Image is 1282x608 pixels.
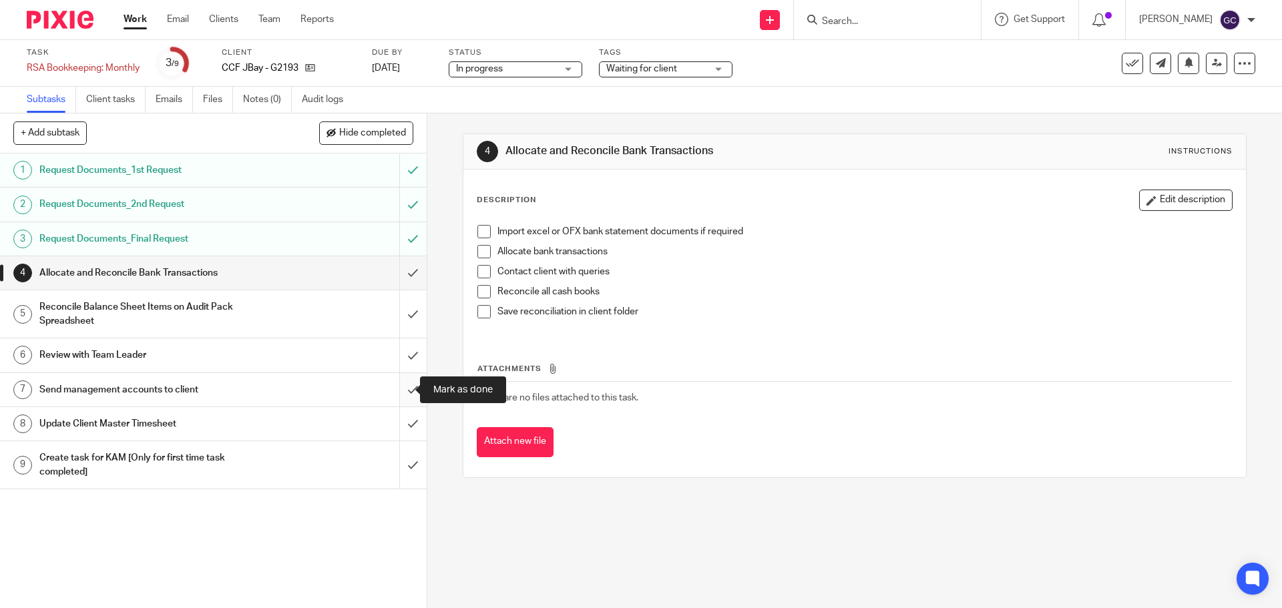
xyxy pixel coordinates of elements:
[497,285,1231,298] p: Reconcile all cash books
[124,13,147,26] a: Work
[1219,9,1241,31] img: svg%3E
[27,47,140,58] label: Task
[13,346,32,364] div: 6
[13,121,87,144] button: + Add subtask
[319,121,413,144] button: Hide completed
[606,64,677,73] span: Waiting for client
[156,87,193,113] a: Emails
[372,63,400,73] span: [DATE]
[27,61,140,75] div: RSA Bookkeeping: Monthly
[13,414,32,433] div: 8
[39,160,270,180] h1: Request Documents_1st Request
[477,195,536,206] p: Description
[1139,190,1233,211] button: Edit description
[39,297,270,331] h1: Reconcile Balance Sheet Items on Audit Pack Spreadsheet
[203,87,233,113] a: Files
[39,194,270,214] h1: Request Documents_2nd Request
[477,365,542,372] span: Attachments
[1139,13,1213,26] p: [PERSON_NAME]
[449,47,582,58] label: Status
[477,393,638,402] span: There are no files attached to this task.
[167,13,189,26] a: Email
[39,229,270,249] h1: Request Documents_Final Request
[497,245,1231,258] p: Allocate bank transactions
[258,13,280,26] a: Team
[39,380,270,400] h1: Send management accounts to client
[39,345,270,365] h1: Review with Team Leader
[243,87,292,113] a: Notes (0)
[477,141,498,162] div: 4
[477,427,554,457] button: Attach new file
[599,47,732,58] label: Tags
[222,61,298,75] p: CCF JBay - G2193
[13,456,32,475] div: 9
[13,230,32,248] div: 3
[13,161,32,180] div: 1
[497,305,1231,318] p: Save reconciliation in client folder
[27,87,76,113] a: Subtasks
[13,305,32,324] div: 5
[1014,15,1065,24] span: Get Support
[39,263,270,283] h1: Allocate and Reconcile Bank Transactions
[39,414,270,434] h1: Update Client Master Timesheet
[300,13,334,26] a: Reports
[172,60,179,67] small: /9
[505,144,883,158] h1: Allocate and Reconcile Bank Transactions
[13,380,32,399] div: 7
[456,64,503,73] span: In progress
[222,47,355,58] label: Client
[209,13,238,26] a: Clients
[13,196,32,214] div: 2
[27,11,93,29] img: Pixie
[39,448,270,482] h1: Create task for KAM [Only for first time task completed]
[821,16,941,28] input: Search
[1168,146,1233,157] div: Instructions
[372,47,432,58] label: Due by
[497,225,1231,238] p: Import excel or OFX bank statement documents if required
[166,55,179,71] div: 3
[339,128,406,139] span: Hide completed
[86,87,146,113] a: Client tasks
[302,87,353,113] a: Audit logs
[13,264,32,282] div: 4
[497,265,1231,278] p: Contact client with queries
